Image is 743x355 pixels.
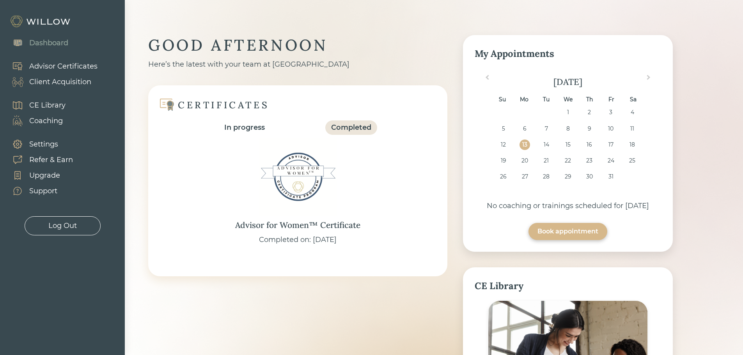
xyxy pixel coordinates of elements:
img: Willow [10,15,72,28]
div: Fr [606,94,617,105]
div: Choose Tuesday, October 28th, 2025 [541,171,551,182]
div: GOOD AFTERNOON [148,35,447,55]
div: Client Acquisition [29,77,91,87]
div: Settings [29,139,58,150]
a: Settings [4,136,73,152]
div: Choose Saturday, October 18th, 2025 [627,140,638,150]
div: Advisor for Women™ Certificate [235,219,360,231]
div: Choose Thursday, October 30th, 2025 [584,171,595,182]
div: Choose Thursday, October 23rd, 2025 [584,155,595,166]
div: Th [584,94,595,105]
a: Advisor Certificates [4,58,98,74]
div: Log Out [48,221,77,231]
div: Tu [541,94,551,105]
div: We [562,94,573,105]
div: CE Library [475,279,661,293]
div: Choose Saturday, October 11th, 2025 [627,124,638,134]
div: Choose Sunday, October 12th, 2025 [498,140,509,150]
div: Choose Friday, October 3rd, 2025 [606,107,616,118]
div: Choose Thursday, October 2nd, 2025 [584,107,595,118]
div: Choose Tuesday, October 7th, 2025 [541,124,551,134]
button: Next Month [643,73,656,86]
div: Choose Monday, October 13th, 2025 [520,140,530,150]
div: Choose Saturday, October 4th, 2025 [627,107,638,118]
div: Su [497,94,508,105]
button: Previous Month [480,73,493,86]
a: Coaching [4,113,66,129]
div: Support [29,186,57,196]
div: Choose Sunday, October 19th, 2025 [498,155,509,166]
a: CE Library [4,97,66,113]
img: Advisor for Women™ Certificate Badge [259,138,337,216]
div: Choose Friday, October 17th, 2025 [606,140,616,150]
div: Choose Monday, October 27th, 2025 [520,171,530,182]
div: Choose Sunday, October 5th, 2025 [498,124,509,134]
div: My Appointments [475,47,661,61]
div: month 2025-10 [477,107,658,187]
div: CE Library [29,100,66,111]
div: Choose Tuesday, October 14th, 2025 [541,140,551,150]
div: Choose Monday, October 6th, 2025 [520,124,530,134]
div: CERTIFICATES [178,99,269,111]
div: Choose Wednesday, October 8th, 2025 [562,124,573,134]
div: Dashboard [29,38,68,48]
div: Sa [628,94,638,105]
div: Refer & Earn [29,155,73,165]
div: Choose Wednesday, October 15th, 2025 [562,140,573,150]
div: Choose Wednesday, October 22nd, 2025 [562,155,573,166]
div: Completed [331,122,371,133]
div: Choose Thursday, October 9th, 2025 [584,124,595,134]
a: Refer & Earn [4,152,73,168]
div: Advisor Certificates [29,61,98,72]
div: Choose Tuesday, October 21st, 2025 [541,155,551,166]
div: Mo [519,94,530,105]
div: Here’s the latest with your team at [GEOGRAPHIC_DATA] [148,59,447,70]
div: Coaching [29,116,63,126]
div: Choose Wednesday, October 29th, 2025 [562,171,573,182]
div: No coaching or trainings scheduled for [DATE] [475,201,661,211]
div: Completed on: [DATE] [259,235,337,245]
div: Book appointment [537,227,598,236]
a: Client Acquisition [4,74,98,90]
a: Upgrade [4,168,73,183]
div: Choose Thursday, October 16th, 2025 [584,140,595,150]
div: Choose Friday, October 10th, 2025 [606,124,616,134]
div: Choose Monday, October 20th, 2025 [520,155,530,166]
div: Choose Friday, October 31st, 2025 [606,171,616,182]
div: Upgrade [29,170,60,181]
div: [DATE] [475,76,661,88]
div: Choose Wednesday, October 1st, 2025 [562,107,573,118]
a: Dashboard [4,35,68,51]
div: Choose Sunday, October 26th, 2025 [498,171,509,182]
div: Choose Friday, October 24th, 2025 [606,155,616,166]
div: Choose Saturday, October 25th, 2025 [627,155,638,166]
div: In progress [224,122,265,133]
